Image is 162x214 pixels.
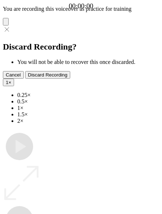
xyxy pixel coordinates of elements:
li: 1× [17,105,159,111]
p: You are recording this voiceover as practice for training [3,6,159,12]
h2: Discard Recording? [3,42,159,52]
span: 1 [6,80,8,85]
a: 00:00:00 [69,2,93,10]
li: 2× [17,118,159,124]
button: Cancel [3,71,24,79]
li: 0.5× [17,98,159,105]
li: You will not be able to recover this once discarded. [17,59,159,65]
li: 1.5× [17,111,159,118]
button: 1× [3,79,14,86]
button: Discard Recording [25,71,71,79]
li: 0.25× [17,92,159,98]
